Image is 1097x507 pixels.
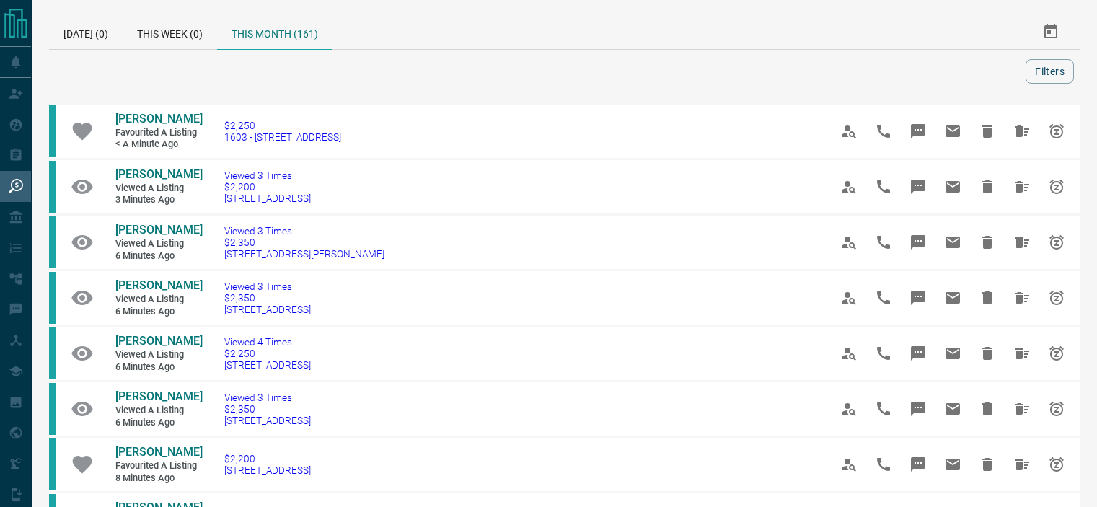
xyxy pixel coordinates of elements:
span: Hide All from Maria Murcia [1005,281,1039,315]
div: This Week (0) [123,14,217,49]
span: Message [901,114,935,149]
a: [PERSON_NAME] [115,389,202,405]
div: condos.ca [49,438,56,490]
span: $2,350 [224,403,311,415]
span: Hide [970,225,1005,260]
span: View Profile [832,281,866,315]
span: Viewed a Listing [115,349,202,361]
span: Message [901,281,935,315]
span: 6 minutes ago [115,417,202,429]
span: 6 minutes ago [115,306,202,318]
span: [STREET_ADDRESS] [224,359,311,371]
span: Hide [970,447,1005,482]
span: Favourited a Listing [115,460,202,472]
button: Filters [1026,59,1074,84]
a: [PERSON_NAME] [115,278,202,294]
div: condos.ca [49,161,56,213]
span: Viewed 4 Times [224,336,311,348]
span: Call [866,169,901,204]
span: Email [935,336,970,371]
span: Snooze [1039,447,1074,482]
span: Email [935,169,970,204]
span: Viewed 3 Times [224,225,384,237]
span: $2,250 [224,348,311,359]
span: 6 minutes ago [115,361,202,374]
span: [PERSON_NAME] [115,389,203,403]
span: Viewed 3 Times [224,169,311,181]
span: [PERSON_NAME] [115,278,203,292]
span: View Profile [832,392,866,426]
span: Email [935,114,970,149]
span: View Profile [832,225,866,260]
div: This Month (161) [217,14,332,50]
span: [PERSON_NAME] [115,334,203,348]
span: Hide [970,336,1005,371]
span: Call [866,336,901,371]
span: [STREET_ADDRESS] [224,304,311,315]
span: [STREET_ADDRESS] [224,464,311,476]
div: [DATE] (0) [49,14,123,49]
a: Viewed 4 Times$2,250[STREET_ADDRESS] [224,336,311,371]
span: Call [866,225,901,260]
span: Snooze [1039,281,1074,315]
span: Hide All from Maria Murcia [1005,336,1039,371]
span: 3 minutes ago [115,194,202,206]
span: Email [935,225,970,260]
span: 6 minutes ago [115,250,202,263]
span: View Profile [832,447,866,482]
span: < a minute ago [115,138,202,151]
span: $2,250 [224,120,341,131]
span: Viewed a Listing [115,294,202,306]
span: Viewed a Listing [115,182,202,195]
span: View Profile [832,114,866,149]
span: Viewed a Listing [115,238,202,250]
span: Call [866,281,901,315]
span: Hide All from Maria Murcia [1005,392,1039,426]
span: $2,200 [224,181,311,193]
span: Hide [970,114,1005,149]
span: Message [901,225,935,260]
div: condos.ca [49,272,56,324]
span: Viewed 3 Times [224,281,311,292]
span: Hide All from Maria Murcia [1005,225,1039,260]
span: Viewed 3 Times [224,392,311,403]
span: Hide All from Maria Murcia [1005,169,1039,204]
a: [PERSON_NAME] [115,167,202,182]
div: condos.ca [49,105,56,157]
a: [PERSON_NAME] [115,334,202,349]
span: Viewed a Listing [115,405,202,417]
span: Call [866,392,901,426]
span: Hide [970,169,1005,204]
span: Hide All from Maria Murcia [1005,447,1039,482]
span: View Profile [832,336,866,371]
a: Viewed 3 Times$2,350[STREET_ADDRESS] [224,281,311,315]
div: condos.ca [49,383,56,435]
span: Hide All from Maria Murcia [1005,114,1039,149]
button: Select Date Range [1034,14,1068,49]
span: Call [866,447,901,482]
span: Snooze [1039,336,1074,371]
span: $2,200 [224,453,311,464]
span: [STREET_ADDRESS][PERSON_NAME] [224,248,384,260]
span: Message [901,169,935,204]
a: $2,2501603 - [STREET_ADDRESS] [224,120,341,143]
a: Viewed 3 Times$2,350[STREET_ADDRESS][PERSON_NAME] [224,225,384,260]
span: Snooze [1039,114,1074,149]
div: condos.ca [49,327,56,379]
span: Hide [970,281,1005,315]
span: Snooze [1039,225,1074,260]
a: $2,200[STREET_ADDRESS] [224,453,311,476]
span: Hide [970,392,1005,426]
span: [PERSON_NAME] [115,445,203,459]
span: Message [901,392,935,426]
span: $2,350 [224,237,384,248]
a: Viewed 3 Times$2,350[STREET_ADDRESS] [224,392,311,426]
span: Snooze [1039,392,1074,426]
span: Message [901,447,935,482]
span: Email [935,447,970,482]
span: $2,350 [224,292,311,304]
span: [STREET_ADDRESS] [224,415,311,426]
span: Email [935,281,970,315]
span: Email [935,392,970,426]
span: Snooze [1039,169,1074,204]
